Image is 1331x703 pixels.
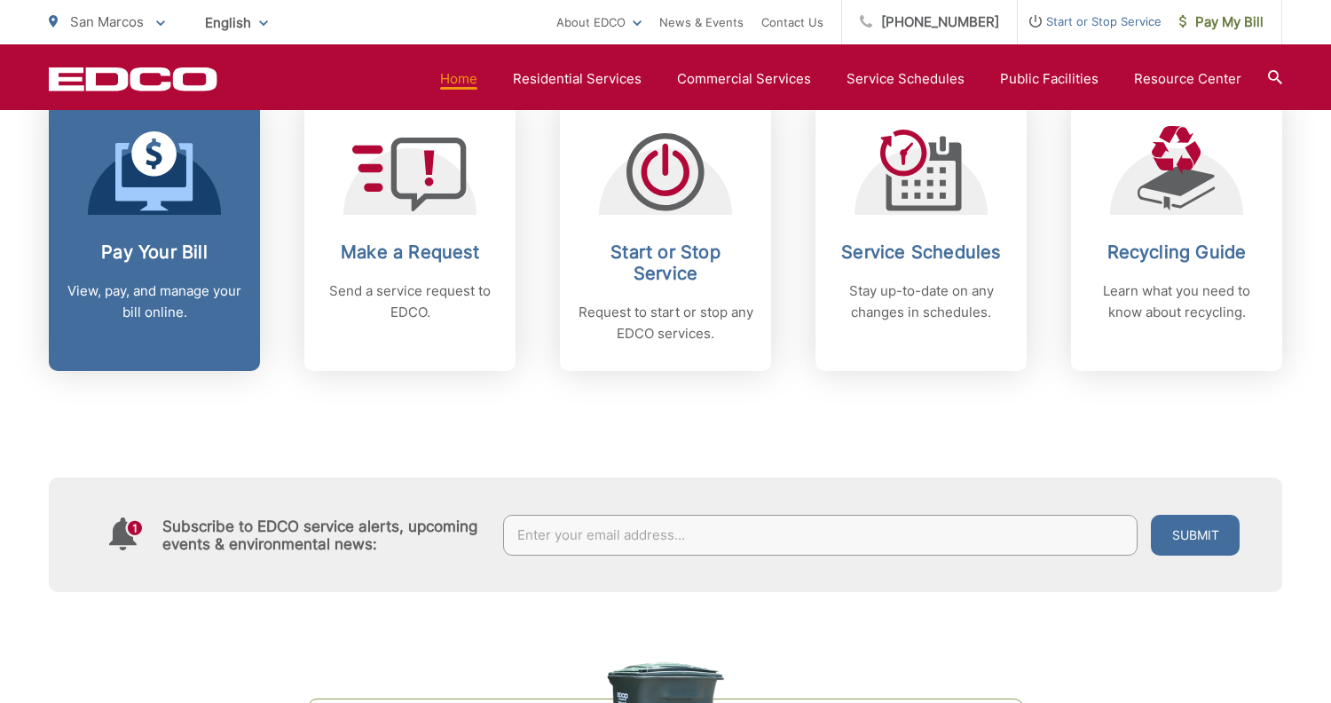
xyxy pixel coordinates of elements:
a: Commercial Services [677,68,811,90]
p: Send a service request to EDCO. [322,280,498,323]
input: Enter your email address... [503,515,1138,556]
a: About EDCO [556,12,642,33]
a: News & Events [659,12,744,33]
h2: Service Schedules [833,241,1009,263]
a: Pay Your Bill View, pay, and manage your bill online. [49,99,260,371]
h2: Start or Stop Service [578,241,753,284]
h2: Recycling Guide [1089,241,1264,263]
a: Residential Services [513,68,642,90]
button: Submit [1151,515,1240,556]
a: Home [440,68,477,90]
a: Recycling Guide Learn what you need to know about recycling. [1071,99,1282,371]
h4: Subscribe to EDCO service alerts, upcoming events & environmental news: [162,517,485,553]
a: Resource Center [1134,68,1241,90]
p: View, pay, and manage your bill online. [67,280,242,323]
a: Contact Us [761,12,823,33]
h2: Pay Your Bill [67,241,242,263]
a: EDCD logo. Return to the homepage. [49,67,217,91]
p: Stay up-to-date on any changes in schedules. [833,280,1009,323]
a: Public Facilities [1000,68,1099,90]
a: Make a Request Send a service request to EDCO. [304,99,516,371]
a: Service Schedules Stay up-to-date on any changes in schedules. [815,99,1027,371]
span: English [192,7,281,38]
a: Service Schedules [847,68,965,90]
span: San Marcos [70,13,144,30]
p: Request to start or stop any EDCO services. [578,302,753,344]
p: Learn what you need to know about recycling. [1089,280,1264,323]
span: Pay My Bill [1179,12,1264,33]
h2: Make a Request [322,241,498,263]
